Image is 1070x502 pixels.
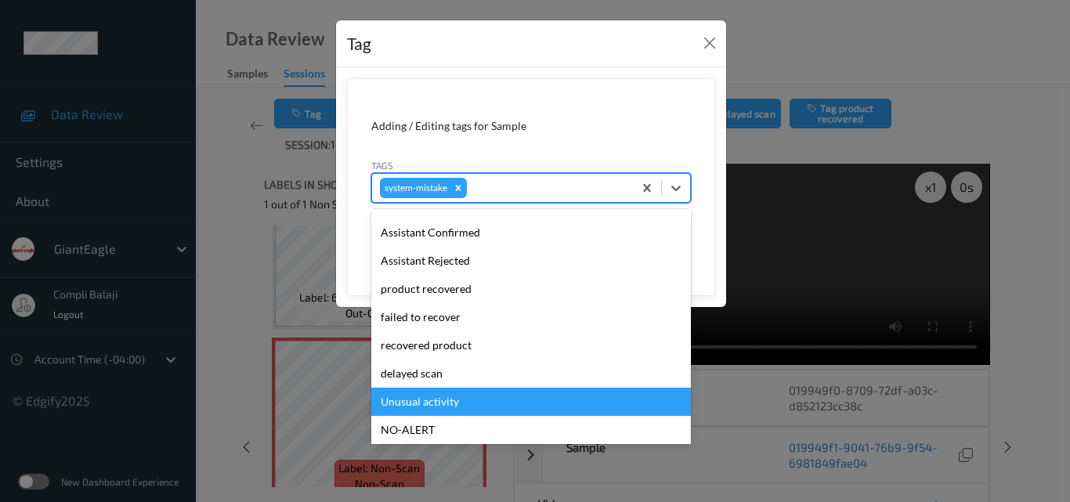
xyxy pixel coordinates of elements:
[371,275,691,303] div: product recovered
[371,331,691,359] div: recovered product
[450,178,467,198] div: Remove system-mistake
[380,178,450,198] div: system-mistake
[371,247,691,275] div: Assistant Rejected
[371,416,691,444] div: NO-ALERT
[371,218,691,247] div: Assistant Confirmed
[347,31,371,56] div: Tag
[371,118,691,134] div: Adding / Editing tags for Sample
[371,388,691,416] div: Unusual activity
[699,32,721,54] button: Close
[371,303,691,331] div: failed to recover
[371,158,393,172] label: Tags
[371,359,691,388] div: delayed scan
